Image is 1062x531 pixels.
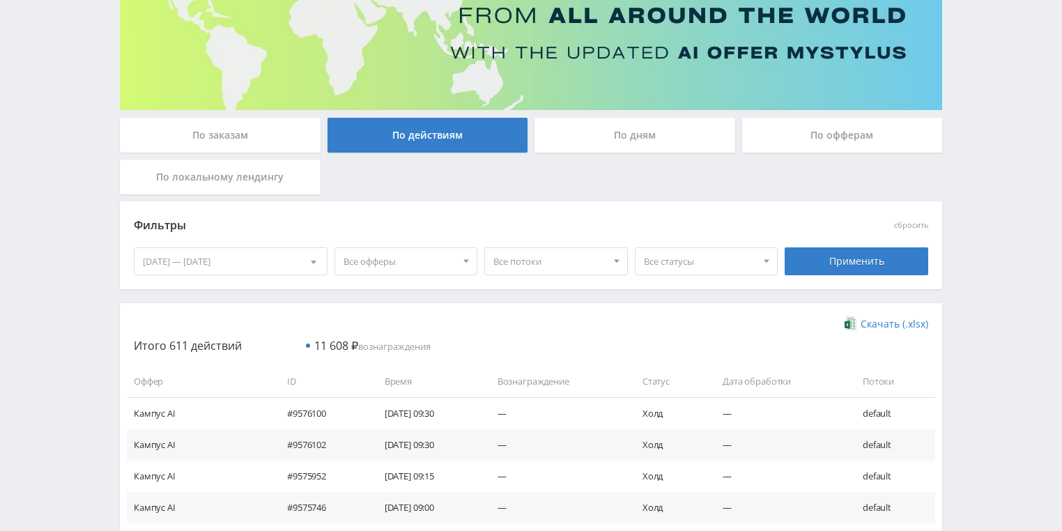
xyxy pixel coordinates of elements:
td: [DATE] 09:15 [371,461,484,492]
td: — [484,461,629,492]
td: #9575952 [273,461,371,492]
td: Вознаграждение [484,366,629,397]
span: 11 608 ₽ [314,338,358,353]
div: По локальному лендингу [120,160,321,194]
div: По заказам [120,118,321,153]
td: #9575746 [273,492,371,523]
td: [DATE] 09:00 [371,492,484,523]
td: — [709,397,849,429]
td: — [709,461,849,492]
span: Итого 611 действий [134,338,242,353]
td: — [484,397,629,429]
div: Фильтры [134,215,728,236]
div: По офферам [742,118,943,153]
td: Кампус AI [127,429,273,461]
td: Кампус AI [127,397,273,429]
div: Применить [785,247,928,275]
td: Дата обработки [709,366,849,397]
td: [DATE] 09:30 [371,397,484,429]
td: Статус [629,366,709,397]
span: Все статусы [644,248,757,275]
td: Оффер [127,366,273,397]
td: default [849,492,935,523]
td: default [849,397,935,429]
td: default [849,461,935,492]
td: Холд [629,397,709,429]
td: Время [371,366,484,397]
td: ID [273,366,371,397]
span: Скачать (.xlsx) [861,318,928,330]
td: #9576102 [273,429,371,461]
td: — [484,429,629,461]
button: сбросить [894,221,928,230]
span: Все офферы [344,248,456,275]
td: Кампус AI [127,461,273,492]
div: [DATE] — [DATE] [134,248,327,275]
td: Потоки [849,366,935,397]
div: По действиям [328,118,528,153]
td: — [709,492,849,523]
td: #9576100 [273,397,371,429]
td: Холд [629,429,709,461]
td: — [709,429,849,461]
a: Скачать (.xlsx) [845,317,928,331]
td: Холд [629,461,709,492]
td: Холд [629,492,709,523]
td: default [849,429,935,461]
td: [DATE] 09:30 [371,429,484,461]
div: По дням [534,118,735,153]
td: — [484,492,629,523]
span: вознаграждения [314,340,431,353]
span: Все потоки [493,248,606,275]
td: Кампус AI [127,492,273,523]
img: xlsx [845,316,856,330]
